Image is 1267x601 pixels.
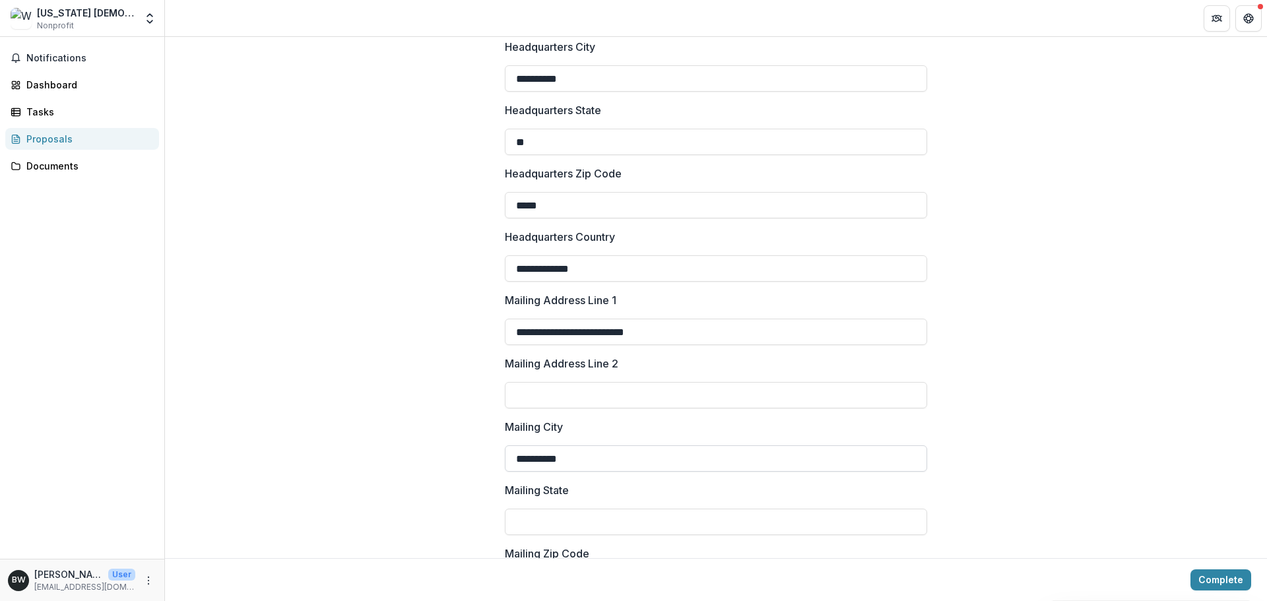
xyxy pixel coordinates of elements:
div: Documents [26,159,148,173]
div: Dashboard [26,78,148,92]
img: Wisconsin Lutheran Child & Family Service, Inc. [11,8,32,29]
div: Bethany Winkel [12,576,26,585]
a: Tasks [5,101,159,123]
p: Mailing Zip Code [505,546,589,561]
p: Mailing Address Line 1 [505,292,616,308]
div: Tasks [26,105,148,119]
p: Headquarters State [505,102,601,118]
p: [EMAIL_ADDRESS][DOMAIN_NAME] [34,581,135,593]
span: Notifications [26,53,154,64]
button: Open entity switcher [141,5,159,32]
p: Headquarters Country [505,229,615,245]
p: Mailing City [505,419,563,435]
button: Notifications [5,47,159,69]
div: [US_STATE] [DEMOGRAPHIC_DATA] Child & Family Service, Inc. [37,6,135,20]
button: Get Help [1235,5,1262,32]
button: Partners [1204,5,1230,32]
a: Dashboard [5,74,159,96]
p: Headquarters City [505,39,595,55]
p: User [108,569,135,581]
p: Headquarters Zip Code [505,166,622,181]
div: Proposals [26,132,148,146]
span: Nonprofit [37,20,74,32]
p: Mailing State [505,482,569,498]
button: Complete [1190,569,1251,590]
a: Documents [5,155,159,177]
p: Mailing Address Line 2 [505,356,618,371]
a: Proposals [5,128,159,150]
p: [PERSON_NAME] [34,567,103,581]
button: More [141,573,156,588]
